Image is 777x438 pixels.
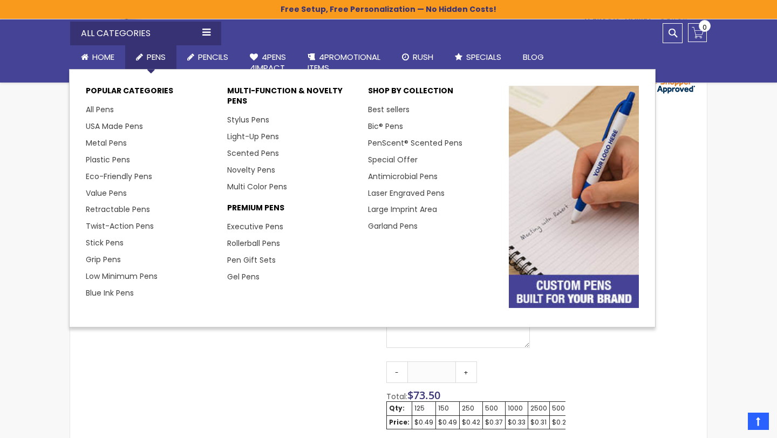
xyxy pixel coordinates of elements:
a: Stick Pens [86,237,124,248]
span: $ [407,388,440,402]
a: Rush [391,45,444,69]
p: Multi-Function & Novelty Pens [227,86,357,112]
a: 4PROMOTIONALITEMS [297,45,391,80]
a: Gel Pens [227,271,260,282]
span: 4PROMOTIONAL ITEMS [308,51,380,73]
a: Pencils [176,45,239,69]
span: Pencils [198,51,228,63]
a: Light-Up Pens [227,131,279,142]
div: $0.49 [414,418,433,427]
div: All Categories [70,22,221,45]
div: $0.42 [462,418,480,427]
a: Novelty Pens [227,165,275,175]
div: 1000 [508,404,526,413]
span: Rush [413,51,433,63]
div: 250 [462,404,480,413]
a: Eco-Friendly Pens [86,171,152,182]
div: $0.49 [438,418,457,427]
p: Popular Categories [86,86,216,101]
span: Specials [466,51,501,63]
a: Multi Color Pens [227,181,287,192]
p: Shop By Collection [368,86,498,101]
a: Top [748,413,769,430]
div: $0.31 [530,418,547,427]
a: Plastic Pens [86,154,130,165]
a: Executive Pens [227,221,283,232]
span: Home [92,51,114,63]
a: Value Pens [86,188,127,199]
span: Pens [147,51,166,63]
a: Low Minimum Pens [86,271,158,282]
a: Metal Pens [86,138,127,148]
a: Large Imprint Area [368,204,437,215]
a: Home [70,45,125,69]
a: Laser Engraved Pens [368,188,445,199]
span: 73.50 [413,388,440,402]
strong: Price: [389,418,410,427]
div: 150 [438,404,457,413]
a: Antimicrobial Pens [368,171,438,182]
a: Special Offer [368,154,418,165]
a: Blue Ink Pens [86,288,134,298]
div: 500 [485,404,503,413]
div: $0.37 [485,418,503,427]
span: 0 [703,22,707,32]
a: All Pens [86,104,114,115]
a: PenScent® Scented Pens [368,138,462,148]
a: 4Pens4impact [239,45,297,80]
div: 5000 [552,404,570,413]
img: custom-pens [509,86,639,307]
div: $0.29 [552,418,570,427]
a: + [455,361,477,383]
a: Blog [512,45,555,69]
span: 4Pens 4impact [250,51,286,73]
a: - [386,361,408,383]
a: Bic® Pens [368,121,403,132]
a: Retractable Pens [86,204,150,215]
a: Specials [444,45,512,69]
a: Best sellers [368,104,410,115]
div: $0.33 [508,418,526,427]
a: 0 [688,23,707,42]
div: 125 [414,404,433,413]
a: Twist-Action Pens [86,221,154,231]
a: USA Made Pens [86,121,143,132]
a: Garland Pens [368,221,418,231]
a: Scented Pens [227,148,279,159]
a: Pens [125,45,176,69]
a: Rollerball Pens [227,238,280,249]
a: Stylus Pens [227,114,269,125]
span: Blog [523,51,544,63]
strong: Qty: [389,403,405,413]
div: 2500 [530,404,547,413]
p: Premium Pens [227,203,357,218]
a: Pen Gift Sets [227,255,276,265]
span: Total: [386,391,407,402]
a: Grip Pens [86,254,121,265]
